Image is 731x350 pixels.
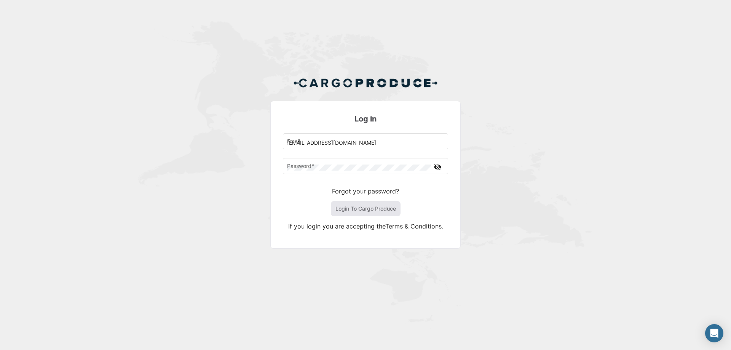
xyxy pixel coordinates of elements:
div: Open Intercom Messenger [705,324,723,342]
mat-icon: visibility_off [433,162,442,172]
a: Forgot your password? [332,187,399,195]
img: Cargo Produce Logo [293,74,438,92]
a: Terms & Conditions. [385,222,443,230]
span: If you login you are accepting the [288,222,385,230]
h3: Log in [283,113,448,124]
